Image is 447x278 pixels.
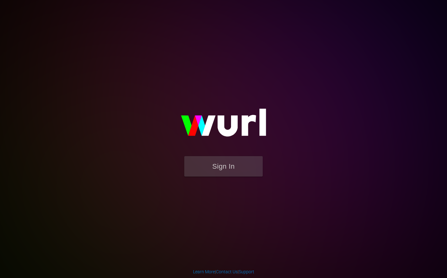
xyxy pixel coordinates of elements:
[216,269,238,274] a: Contact Us
[193,269,215,274] a: Learn More
[184,156,263,177] button: Sign In
[161,95,286,156] img: wurl-logo-on-black-223613ac3d8ba8fe6dc639794a292ebdb59501304c7dfd60c99c58986ef67473.svg
[193,269,254,275] div: | |
[239,269,254,274] a: Support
